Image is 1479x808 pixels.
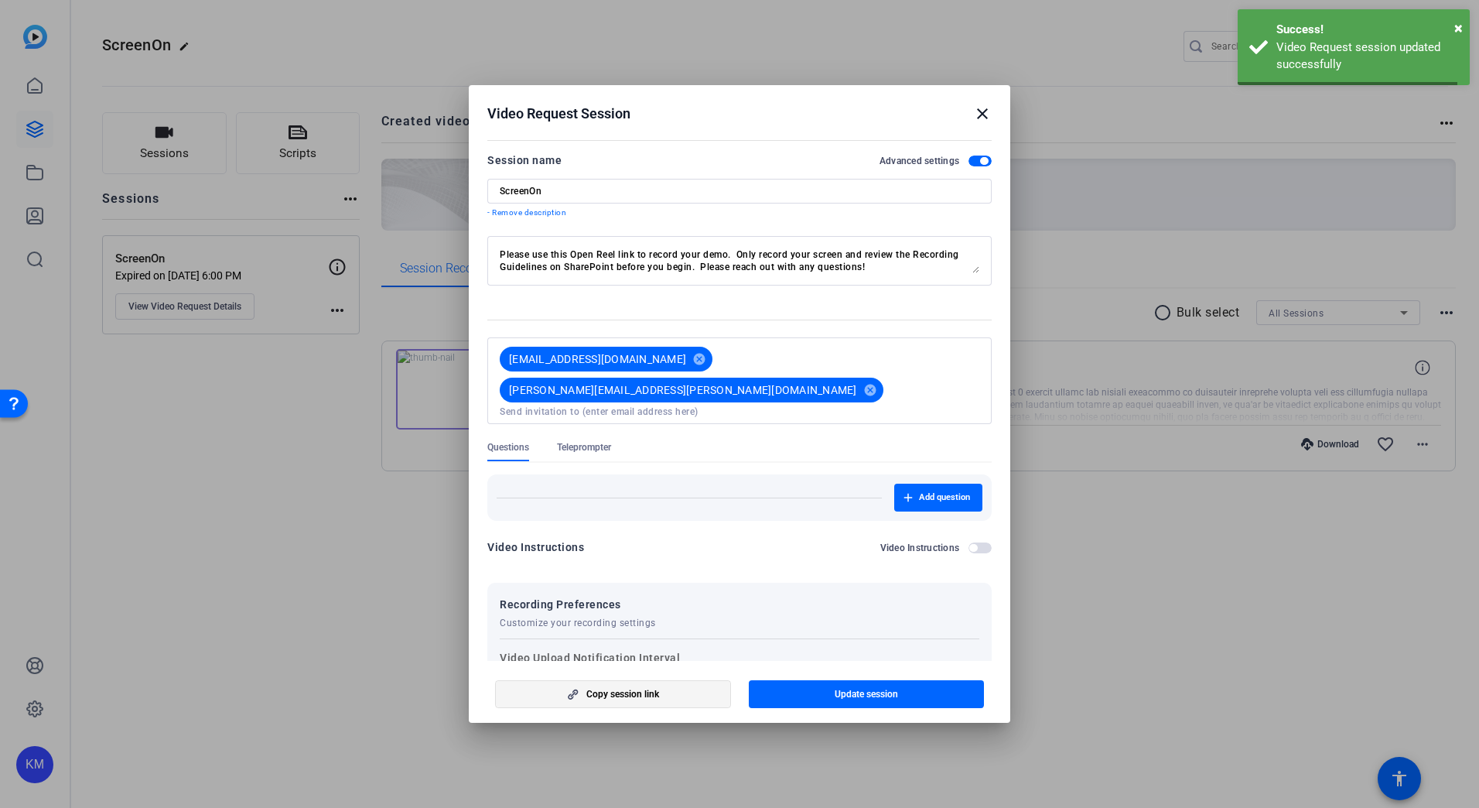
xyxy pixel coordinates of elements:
mat-icon: cancel [686,352,712,366]
span: [EMAIL_ADDRESS][DOMAIN_NAME] [509,351,686,367]
mat-icon: cancel [857,383,883,397]
input: Send invitation to (enter email address here) [500,406,979,418]
div: Video Request Session [487,104,992,123]
button: Add question [894,484,982,512]
p: - Remove description [487,207,992,219]
h2: Video Instructions [880,542,960,554]
span: Recording Preferences [500,595,656,614]
div: Video Request session updated successfully [1276,39,1458,74]
span: × [1454,19,1463,37]
span: Teleprompter [557,441,611,454]
h2: Advanced settings [880,155,959,167]
mat-icon: close [973,104,992,123]
span: Update session [835,688,898,700]
button: Update session [749,680,985,708]
input: Enter Session Name [500,185,979,197]
span: Add question [919,491,970,504]
button: Close [1454,16,1463,39]
span: [PERSON_NAME][EMAIL_ADDRESS][PERSON_NAME][DOMAIN_NAME] [509,382,857,398]
button: Copy session link [495,680,731,708]
label: Video Upload Notification Interval [500,649,979,698]
span: Copy session link [586,688,659,700]
span: Questions [487,441,529,454]
div: Success! [1276,21,1458,39]
span: Customize your recording settings [500,617,656,629]
div: Session name [487,151,562,169]
div: Video Instructions [487,538,584,556]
